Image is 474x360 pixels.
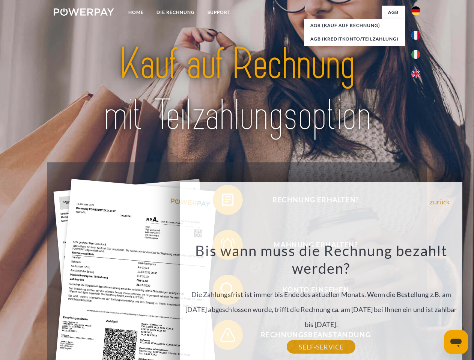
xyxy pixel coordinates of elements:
[72,36,402,144] img: title-powerpay_de.svg
[382,6,405,19] a: agb
[54,8,114,16] img: logo-powerpay-white.svg
[430,198,450,205] a: zurück
[444,330,468,354] iframe: Schaltfläche zum Öffnen des Messaging-Fensters
[411,50,420,59] img: it
[122,6,150,19] a: Home
[411,69,420,78] img: en
[411,6,420,15] img: de
[150,6,201,19] a: DIE RECHNUNG
[287,340,355,354] a: SELF-SERVICE
[411,31,420,40] img: fr
[304,32,405,46] a: AGB (Kreditkonto/Teilzahlung)
[184,241,458,277] h3: Bis wann muss die Rechnung bezahlt werden?
[184,241,458,347] div: Die Zahlungsfrist ist immer bis Ende des aktuellen Monats. Wenn die Bestellung z.B. am [DATE] abg...
[304,19,405,32] a: AGB (Kauf auf Rechnung)
[201,6,237,19] a: SUPPORT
